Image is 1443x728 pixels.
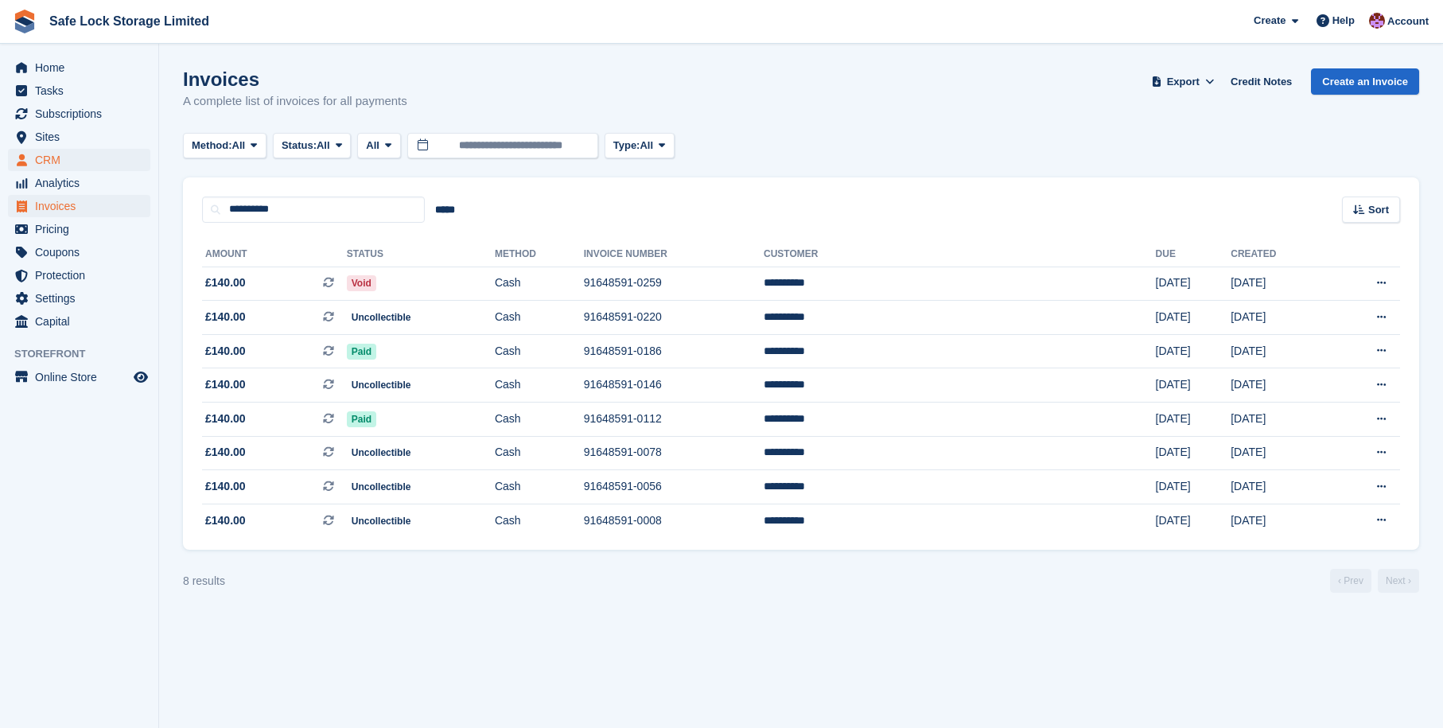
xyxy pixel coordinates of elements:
[1368,202,1389,218] span: Sort
[8,264,150,286] a: menu
[347,275,376,291] span: Void
[495,504,584,537] td: Cash
[35,310,130,333] span: Capital
[183,573,225,590] div: 8 results
[1148,68,1218,95] button: Export
[1231,436,1328,470] td: [DATE]
[202,242,347,267] th: Amount
[1167,74,1200,90] span: Export
[205,512,246,529] span: £140.00
[584,368,764,403] td: 91648591-0146
[495,267,584,301] td: Cash
[8,172,150,194] a: menu
[1378,569,1419,593] a: Next
[205,444,246,461] span: £140.00
[366,138,379,154] span: All
[8,195,150,217] a: menu
[1330,569,1371,593] a: Previous
[495,368,584,403] td: Cash
[317,138,330,154] span: All
[1231,267,1328,301] td: [DATE]
[205,376,246,393] span: £140.00
[584,334,764,368] td: 91648591-0186
[495,334,584,368] td: Cash
[764,242,1156,267] th: Customer
[35,366,130,388] span: Online Store
[8,56,150,79] a: menu
[8,80,150,102] a: menu
[495,470,584,504] td: Cash
[35,218,130,240] span: Pricing
[8,126,150,148] a: menu
[1231,403,1328,437] td: [DATE]
[8,241,150,263] a: menu
[584,301,764,335] td: 91648591-0220
[35,172,130,194] span: Analytics
[605,133,675,159] button: Type: All
[1156,267,1231,301] td: [DATE]
[205,411,246,427] span: £140.00
[1327,569,1422,593] nav: Page
[205,478,246,495] span: £140.00
[1156,301,1231,335] td: [DATE]
[357,133,400,159] button: All
[35,195,130,217] span: Invoices
[1231,334,1328,368] td: [DATE]
[347,242,495,267] th: Status
[8,310,150,333] a: menu
[14,346,158,362] span: Storefront
[8,218,150,240] a: menu
[1231,368,1328,403] td: [DATE]
[584,470,764,504] td: 91648591-0056
[35,80,130,102] span: Tasks
[232,138,246,154] span: All
[1156,403,1231,437] td: [DATE]
[205,343,246,360] span: £140.00
[192,138,232,154] span: Method:
[584,403,764,437] td: 91648591-0112
[347,344,376,360] span: Paid
[1231,242,1328,267] th: Created
[347,411,376,427] span: Paid
[1156,470,1231,504] td: [DATE]
[183,92,407,111] p: A complete list of invoices for all payments
[347,479,416,495] span: Uncollectible
[35,264,130,286] span: Protection
[1231,504,1328,537] td: [DATE]
[8,366,150,388] a: menu
[584,436,764,470] td: 91648591-0078
[8,103,150,125] a: menu
[1369,13,1385,29] img: Toni Ebong
[8,149,150,171] a: menu
[273,133,351,159] button: Status: All
[1156,436,1231,470] td: [DATE]
[1231,301,1328,335] td: [DATE]
[495,301,584,335] td: Cash
[1156,504,1231,537] td: [DATE]
[183,68,407,90] h1: Invoices
[35,126,130,148] span: Sites
[347,513,416,529] span: Uncollectible
[584,242,764,267] th: Invoice Number
[282,138,317,154] span: Status:
[495,242,584,267] th: Method
[205,309,246,325] span: £140.00
[1332,13,1355,29] span: Help
[35,241,130,263] span: Coupons
[1254,13,1285,29] span: Create
[205,274,246,291] span: £140.00
[35,56,130,79] span: Home
[584,267,764,301] td: 91648591-0259
[35,149,130,171] span: CRM
[347,309,416,325] span: Uncollectible
[1311,68,1419,95] a: Create an Invoice
[35,287,130,309] span: Settings
[35,103,130,125] span: Subscriptions
[1156,368,1231,403] td: [DATE]
[183,133,266,159] button: Method: All
[13,10,37,33] img: stora-icon-8386f47178a22dfd0bd8f6a31ec36ba5ce8667c1dd55bd0f319d3a0aa187defe.svg
[640,138,653,154] span: All
[347,445,416,461] span: Uncollectible
[1156,242,1231,267] th: Due
[131,368,150,387] a: Preview store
